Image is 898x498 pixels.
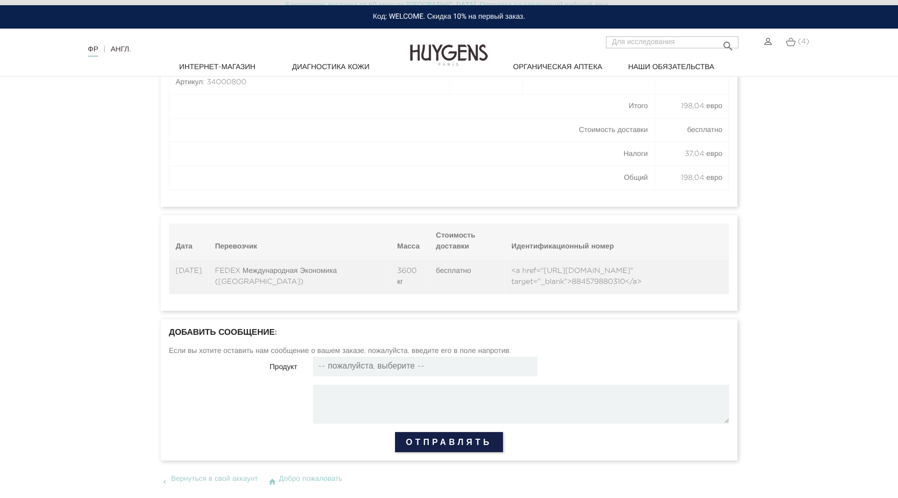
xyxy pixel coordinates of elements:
font: Код: WELCOME. Скидка 10% на первый заказ. [373,12,525,21]
font: Артикул: 34000800 [176,78,246,86]
font: 3600 кг [397,267,416,285]
font: Дата [176,243,192,250]
font: ФР [88,46,98,53]
font: Продукт [270,363,297,371]
a: (4) [786,38,809,45]
font: бесплатно [436,267,471,274]
font: 198,04 евро [681,102,722,110]
font:  [161,478,169,486]
font: Если вы хотите оставить нам сообщение о вашем заказе, пожалуйста, введите его в поле напротив. [169,347,511,355]
font: Идентификационный номер [511,243,614,250]
font: [DATE] [176,267,202,274]
font: | [103,46,105,53]
a: Интернет-магазин [165,62,269,73]
a: Органическая аптека [506,62,610,73]
a:  Добро пожаловать [268,475,342,482]
button:  [719,32,737,46]
img: Гюйгенс [410,28,488,68]
font: Итого [629,102,648,110]
font: Интернет-магазин [179,63,256,71]
font:  [722,40,734,53]
font: Бесплатная доставка от 60 евро по [GEOGRAPHIC_DATA]. Отправка на следующий рабочий день. [286,1,613,9]
font: Вернуться в свой аккаунт [171,475,258,482]
font: Перевозчик [215,243,257,250]
font: <a href="[URL][DOMAIN_NAME]" target="_blank">884579880310</a> [511,267,641,285]
font: (4) [798,38,809,45]
a: АНГЛ. [111,46,131,53]
a:  Вернуться в свой аккаунт [161,475,260,482]
font: бесплатно [687,126,722,134]
font: Общий [624,174,648,181]
font:  [268,478,276,486]
font: Масса [397,243,419,250]
font: Стоимость доставки [436,232,476,250]
font: Добро пожаловать [279,475,342,482]
font: Стоимость доставки [579,126,648,134]
font: 37,04 евро [685,150,722,158]
font: Наши обязательства [628,63,715,71]
a: ФР [88,46,98,57]
font: Диагностика кожи [292,63,369,71]
font: FEDEX Международная Экономика ([GEOGRAPHIC_DATA]) [215,267,337,285]
font: Налоги [624,150,648,158]
font: 198,04 евро [681,174,722,181]
a: Диагностика кожи [279,62,382,73]
font: Органическая аптека [513,63,602,71]
font: Добавить сообщение: [169,327,277,337]
button: Отправлять [395,432,503,452]
input: Для исследования [606,36,738,48]
a: Наши обязательства [619,62,723,73]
